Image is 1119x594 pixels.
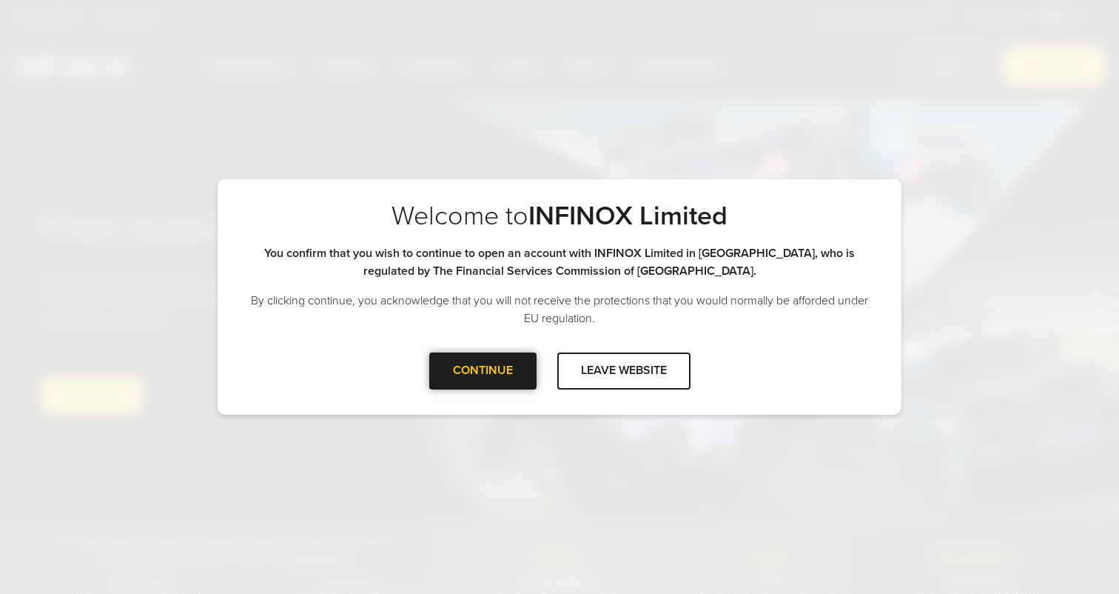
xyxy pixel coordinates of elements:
strong: You confirm that you wish to continue to open an account with INFINOX Limited in [GEOGRAPHIC_DATA... [264,246,855,278]
p: Welcome to [247,200,872,233]
strong: INFINOX Limited [528,200,727,232]
div: CONTINUE [429,353,537,389]
div: LEAVE WEBSITE [557,353,690,389]
p: By clicking continue, you acknowledge that you will not receive the protections that you would no... [247,292,872,327]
